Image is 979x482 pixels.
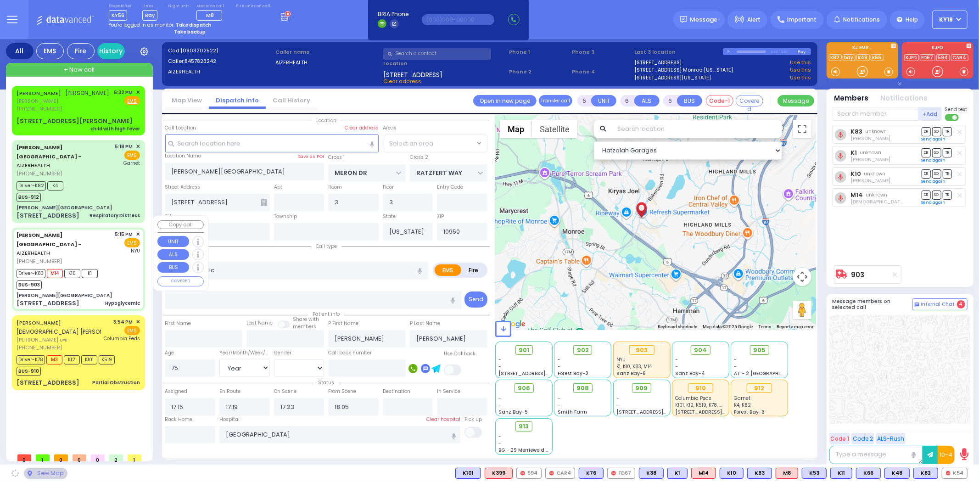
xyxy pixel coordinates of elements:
img: red-radio-icon.svg [611,471,616,476]
span: - [558,402,560,409]
span: Columbia Peds [104,335,140,342]
span: 8457823242 [185,57,216,65]
span: AT - 2 [GEOGRAPHIC_DATA] [734,370,802,377]
label: Floor [383,184,394,191]
div: K101 [455,468,481,479]
a: [STREET_ADDRESS] Monroe [US_STATE] [635,66,733,74]
span: Forest Bay-3 [734,409,765,415]
a: [STREET_ADDRESS][US_STATE] [635,74,711,82]
span: NYU [131,247,140,254]
span: members [293,323,316,330]
a: K48 [856,54,870,61]
span: K12 [64,355,80,364]
span: unknown [860,149,882,156]
span: - [616,395,619,402]
button: Notifications [881,93,928,104]
a: Map View [165,96,209,105]
div: child with high fever [90,125,140,132]
span: M3 [46,355,62,364]
span: - [499,402,502,409]
button: KY18 [932,11,968,29]
img: red-radio-icon.svg [520,471,525,476]
button: Covered [736,95,763,106]
span: Smith Farm [558,409,587,415]
a: Send again [922,179,946,184]
label: Cad: [168,47,273,55]
span: + New call [64,65,95,74]
input: Search location [611,120,782,138]
div: BLS [856,468,881,479]
span: Patient info [308,311,344,318]
button: COVERED [157,276,204,286]
div: Fire [67,43,95,59]
span: BUS-912 [17,193,41,202]
button: Transfer call [539,95,572,106]
label: Last 3 location [635,48,723,56]
div: BLS [579,468,604,479]
label: Room [328,184,342,191]
span: [PHONE_NUMBER] [17,344,62,351]
label: Gender [274,349,291,357]
span: Location [312,117,341,124]
label: Medic on call [196,4,225,9]
span: Moshe Schwartz [850,177,890,184]
span: - [616,402,619,409]
span: [STREET_ADDRESS] [383,70,442,78]
span: unknown [864,170,886,177]
span: [PHONE_NUMBER] [17,170,62,177]
label: Apt [274,184,282,191]
a: AIZERHEALTH [17,231,81,257]
span: K101, K12, K519, K78, M3 [675,402,726,409]
span: BG - 29 Merriewold S. [499,447,550,454]
span: - [499,363,502,370]
span: TR [943,169,952,178]
a: CAR4 [951,54,968,61]
span: Call type [311,243,341,250]
input: Search hospital [219,426,460,443]
a: K1 [850,149,857,156]
div: BLS [639,468,664,479]
label: P First Name [328,320,358,327]
label: Cross 2 [410,154,428,161]
label: In Service [437,388,460,395]
label: Hospital [219,416,240,423]
a: History [97,43,125,59]
button: BUS [677,95,702,106]
span: [PHONE_NUMBER] [17,105,62,112]
span: [STREET_ADDRESS][PERSON_NAME] [675,409,762,415]
span: unknown [866,191,888,198]
a: K10 [850,170,861,177]
div: ALS KJ [776,468,798,479]
label: Areas [383,124,397,132]
a: Send again [922,200,946,205]
div: Year/Month/Week/Day [219,349,270,357]
div: BLS [667,468,688,479]
span: BUS-910 [17,367,41,376]
span: EMS [124,151,140,160]
div: Respiratory Distress [90,212,140,219]
span: - [499,433,502,440]
span: - [734,363,737,370]
span: Status [313,379,339,386]
div: BLS [747,468,772,479]
div: K399 [485,468,513,479]
span: - [558,356,560,363]
label: P Last Name [410,320,440,327]
span: - [499,395,502,402]
label: State [383,213,396,220]
a: Send again [922,136,946,142]
div: [STREET_ADDRESS] [17,299,79,308]
a: 903 [851,271,865,278]
span: M8 [206,11,214,19]
a: Open this area in Google Maps (opens a new window) [498,318,528,330]
label: Destination [383,388,410,395]
span: - [558,363,560,370]
span: Forest Bay-2 [558,370,588,377]
span: Dov Guttman [850,135,890,142]
label: Clear address [345,124,379,132]
span: K4, K82 [734,402,751,409]
div: 910 [688,383,713,393]
span: - [734,356,737,363]
span: You're logged in as monitor. [109,22,174,28]
span: Columbia Peds [675,395,711,402]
